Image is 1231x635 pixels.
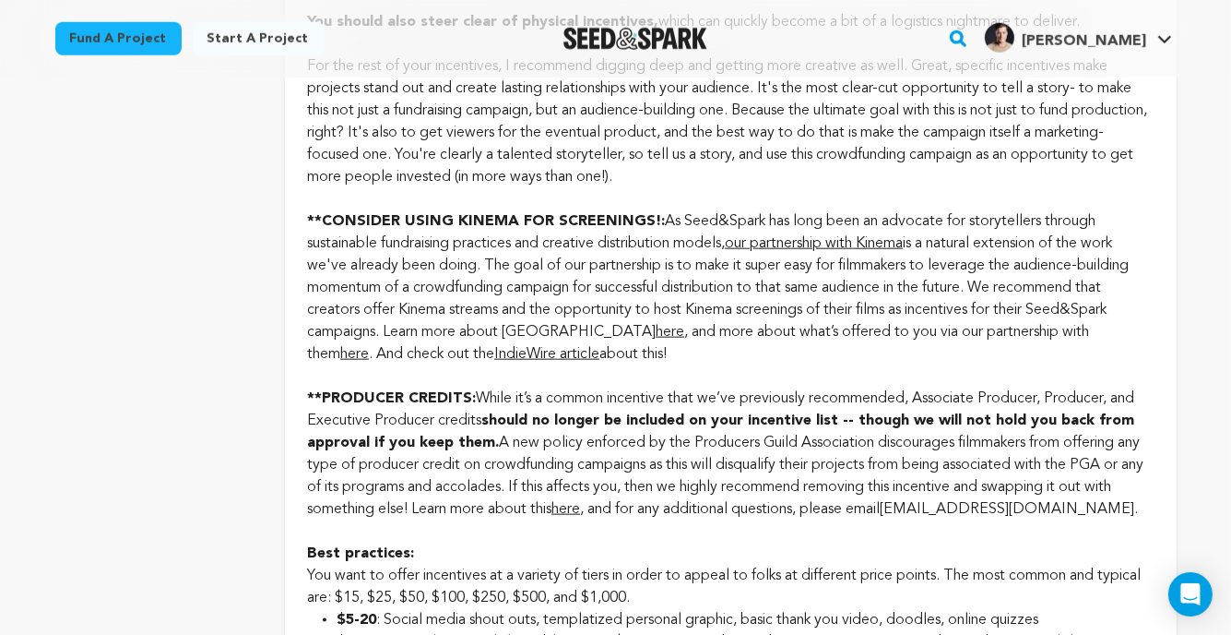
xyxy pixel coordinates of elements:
[1022,34,1146,49] span: [PERSON_NAME]
[307,55,1154,188] div: For the rest of your incentives, I recommend digging deep and getting more creative as well. Grea...
[307,521,1154,609] div: You want to offer incentives at a variety of tiers in order to appeal to folks at different price...
[307,391,476,406] strong: **PRODUCER CREDITS:
[551,502,580,517] a: here
[1168,572,1213,617] div: Open Intercom Messenger
[307,214,665,229] strong: **CONSIDER USING KINEMA FOR SCREENINGS!:
[337,609,1154,631] li: : Social media shout outs, templatized personal graphic, basic thank you video, doodles, online q...
[985,23,1146,53] div: Vince G.'s Profile
[55,22,182,55] a: Fund a project
[307,546,414,561] strong: Best practices:
[656,325,684,340] a: here
[563,28,708,50] a: Seed&Spark Homepage
[563,28,708,50] img: Seed&Spark Logo Dark Mode
[307,413,1134,450] strong: should no longer be included on your incentive list -- though we will not hold you back from appr...
[193,22,324,55] a: Start a project
[307,188,1154,365] div: As Seed&Spark has long been an advocate for storytellers through sustainable fundraising practice...
[340,347,369,362] a: here
[981,19,1176,53] a: Vince G.'s Profile
[307,388,1154,521] div: While it’s a common incentive that we’ve previously recommended, Associate Producer, Producer, an...
[725,236,903,251] a: our partnership with Kinema
[981,19,1176,58] span: Vince G.'s Profile
[337,613,376,628] strong: $5-20
[985,23,1014,53] img: 900793b11b940c13.jpg
[494,347,599,362] a: IndieWire article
